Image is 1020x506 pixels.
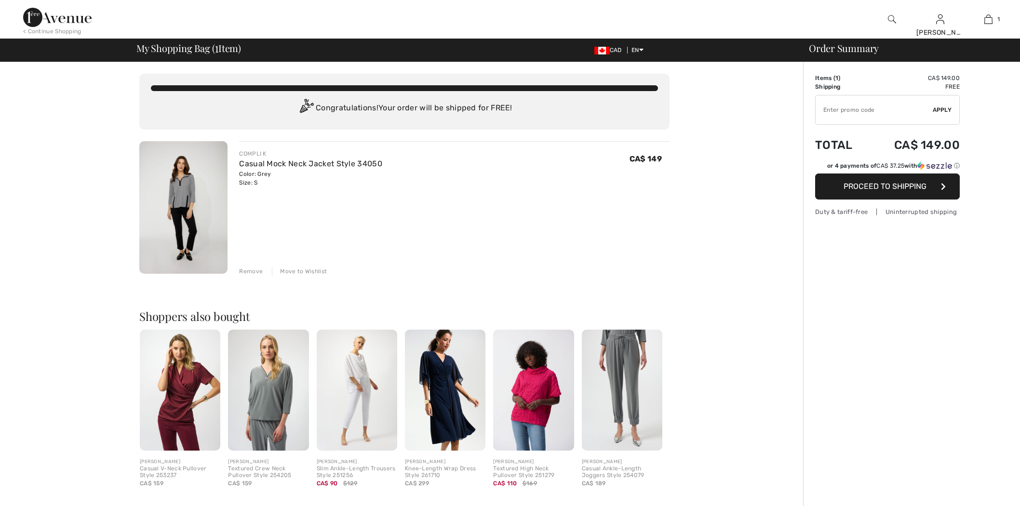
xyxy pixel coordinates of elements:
[815,173,960,200] button: Proceed to Shipping
[582,480,606,487] span: CA$ 189
[493,330,574,451] img: Textured High Neck Pullover Style 251279
[888,13,896,25] img: search the website
[582,466,662,479] div: Casual Ankle-Length Joggers Style 254079
[317,330,397,451] img: Slim Ankle-Length Trousers Style 251256
[343,479,357,488] span: $129
[933,106,952,114] span: Apply
[868,74,960,82] td: CA$ 149.00
[140,458,220,466] div: [PERSON_NAME]
[594,47,610,54] img: Canadian Dollar
[815,74,868,82] td: Items ( )
[631,47,644,53] span: EN
[917,161,952,170] img: Sezzle
[140,480,163,487] span: CA$ 159
[815,129,868,161] td: Total
[816,95,933,124] input: Promo code
[139,141,228,274] img: Casual Mock Neck Jacket Style 34050
[151,99,658,118] div: Congratulations! Your order will be shipped for FREE!
[239,267,263,276] div: Remove
[317,458,397,466] div: [PERSON_NAME]
[405,480,429,487] span: CA$ 299
[239,170,382,187] div: Color: Grey Size: S
[317,480,338,487] span: CA$ 90
[916,27,964,38] div: [PERSON_NAME]
[815,161,960,173] div: or 4 payments ofCA$ 37.25withSezzle Click to learn more about Sezzle
[23,27,81,36] div: < Continue Shopping
[239,149,382,158] div: COMPLI K
[228,466,309,479] div: Textured Crew Neck Pullover Style 254205
[493,466,574,479] div: Textured High Neck Pullover Style 251279
[827,161,960,170] div: or 4 payments of with
[876,162,904,169] span: CA$ 37.25
[582,458,662,466] div: [PERSON_NAME]
[868,82,960,91] td: Free
[936,14,944,24] a: Sign In
[23,8,92,27] img: 1ère Avenue
[965,13,1012,25] a: 1
[296,99,316,118] img: Congratulation2.svg
[493,458,574,466] div: [PERSON_NAME]
[228,458,309,466] div: [PERSON_NAME]
[228,480,252,487] span: CA$ 159
[317,466,397,479] div: Slim Ankle-Length Trousers Style 251256
[215,41,218,53] span: 1
[523,479,537,488] span: $169
[405,466,485,479] div: Knee-Length Wrap Dress Style 261710
[844,182,926,191] span: Proceed to Shipping
[984,13,993,25] img: My Bag
[272,267,327,276] div: Move to Wishlist
[594,47,626,53] span: CAD
[630,154,662,163] span: CA$ 149
[239,159,382,168] a: Casual Mock Neck Jacket Style 34050
[493,480,517,487] span: CA$ 110
[228,330,309,451] img: Textured Crew Neck Pullover Style 254205
[815,207,960,216] div: Duty & tariff-free | Uninterrupted shipping
[936,13,944,25] img: My Info
[835,75,838,81] span: 1
[405,330,485,451] img: Knee-Length Wrap Dress Style 261710
[140,466,220,479] div: Casual V-Neck Pullover Style 253237
[582,330,662,451] img: Casual Ankle-Length Joggers Style 254079
[136,43,241,53] span: My Shopping Bag ( Item)
[139,310,670,322] h2: Shoppers also bought
[405,458,485,466] div: [PERSON_NAME]
[815,82,868,91] td: Shipping
[868,129,960,161] td: CA$ 149.00
[797,43,1014,53] div: Order Summary
[997,15,1000,24] span: 1
[140,330,220,451] img: Casual V-Neck Pullover Style 253237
